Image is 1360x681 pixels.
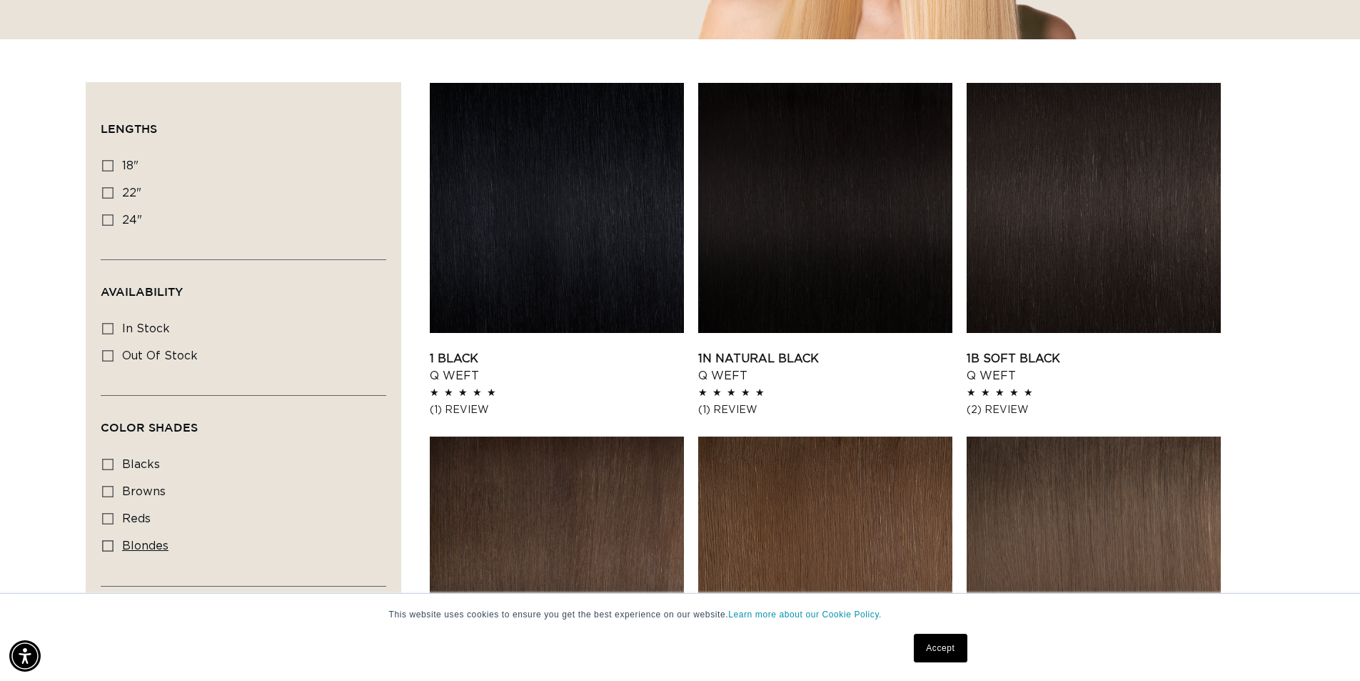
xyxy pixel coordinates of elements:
span: 24" [122,214,142,226]
span: blacks [122,459,160,470]
iframe: Chat Widget [1289,612,1360,681]
span: In stock [122,323,170,334]
summary: Lengths (0 selected) [101,97,386,149]
a: Learn more about our Cookie Policy. [728,610,882,620]
span: browns [122,486,166,497]
summary: Availability (0 selected) [101,260,386,312]
a: 1 Black Q Weft [430,350,684,384]
a: 1B Soft Black Q Weft [967,350,1221,384]
span: reds [122,513,151,525]
a: 1N Natural Black Q Weft [698,350,952,384]
summary: Color Technique (0 selected) [101,587,386,638]
span: Lengths [101,122,157,135]
span: 18" [122,160,138,172]
span: blondes [122,540,168,552]
span: Color Shades [101,421,198,434]
span: Out of stock [122,350,198,362]
div: Accessibility Menu [9,640,41,672]
summary: Color Shades (0 selected) [101,396,386,447]
p: This website uses cookies to ensure you get the best experience on our website. [389,608,972,621]
span: Availability [101,285,183,298]
span: 22" [122,187,141,199]
a: Accept [914,634,967,662]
